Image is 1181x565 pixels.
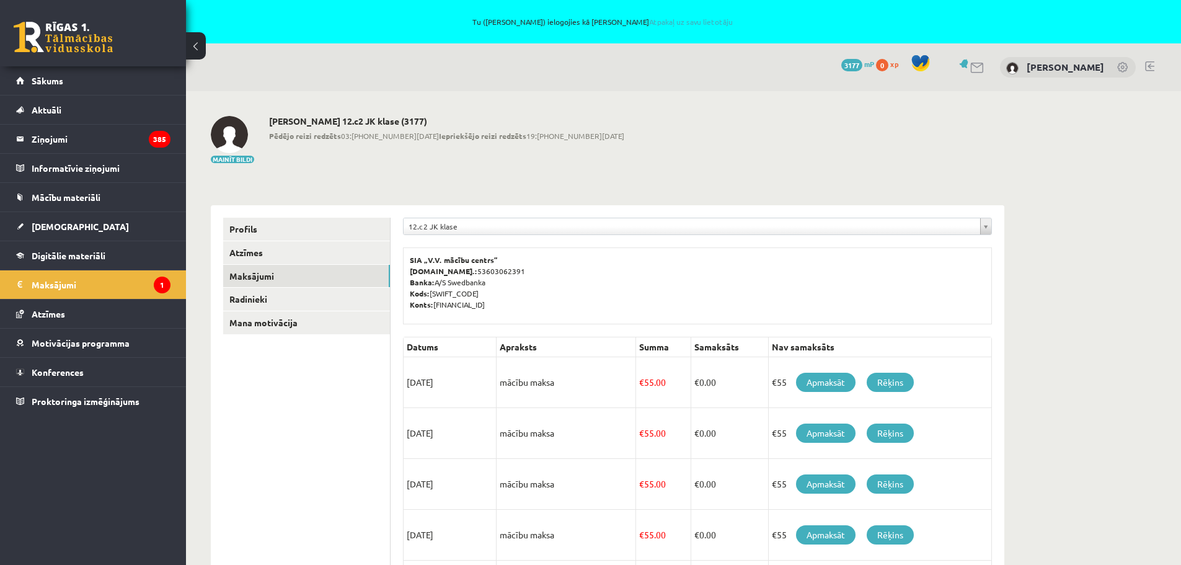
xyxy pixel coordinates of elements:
[864,59,874,69] span: mP
[16,125,170,153] a: Ziņojumi385
[497,459,636,510] td: mācību maksa
[841,59,874,69] a: 3177 mP
[404,459,497,510] td: [DATE]
[876,59,905,69] a: 0 xp
[694,478,699,489] span: €
[691,459,768,510] td: 0.00
[32,396,139,407] span: Proktoringa izmēģinājums
[890,59,898,69] span: xp
[16,154,170,182] a: Informatīvie ziņojumi
[694,427,699,438] span: €
[841,59,862,71] span: 3177
[32,270,170,299] legend: Maksājumi
[32,75,63,86] span: Sākums
[16,329,170,357] a: Motivācijas programma
[768,510,991,561] td: €55
[14,22,113,53] a: Rīgas 1. Tālmācības vidusskola
[636,510,691,561] td: 55.00
[636,357,691,408] td: 55.00
[223,241,390,264] a: Atzīmes
[867,525,914,545] a: Rēķins
[694,376,699,388] span: €
[32,337,130,349] span: Motivācijas programma
[410,255,498,265] b: SIA „V.V. mācību centrs”
[16,358,170,386] a: Konferences
[639,427,644,438] span: €
[223,288,390,311] a: Radinieki
[636,408,691,459] td: 55.00
[16,387,170,416] a: Proktoringa izmēģinājums
[149,131,170,148] i: 385
[404,337,497,357] th: Datums
[867,373,914,392] a: Rēķins
[32,308,65,319] span: Atzīmes
[497,408,636,459] td: mācību maksa
[410,266,477,276] b: [DOMAIN_NAME].:
[497,337,636,357] th: Apraksts
[636,459,691,510] td: 55.00
[223,265,390,288] a: Maksājumi
[639,529,644,540] span: €
[16,66,170,95] a: Sākums
[269,116,624,127] h2: [PERSON_NAME] 12.c2 JK klase (3177)
[768,337,991,357] th: Nav samaksāts
[691,408,768,459] td: 0.00
[154,277,170,293] i: 1
[269,131,341,141] b: Pēdējo reizi redzēts
[32,154,170,182] legend: Informatīvie ziņojumi
[691,357,768,408] td: 0.00
[143,18,1063,25] span: Tu ([PERSON_NAME]) ielogojies kā [PERSON_NAME]
[211,116,248,153] img: Ņikita Serdjuks
[867,474,914,494] a: Rēķins
[639,478,644,489] span: €
[649,17,733,27] a: Atpakaļ uz savu lietotāju
[497,357,636,408] td: mācību maksa
[16,300,170,328] a: Atzīmes
[16,96,170,124] a: Aktuāli
[876,59,888,71] span: 0
[404,357,497,408] td: [DATE]
[410,300,433,309] b: Konts:
[32,221,129,232] span: [DEMOGRAPHIC_DATA]
[636,337,691,357] th: Summa
[691,510,768,561] td: 0.00
[1006,62,1019,74] img: Ņikita Serdjuks
[32,250,105,261] span: Digitālie materiāli
[32,104,61,115] span: Aktuāli
[16,183,170,211] a: Mācību materiāli
[409,218,975,234] span: 12.c2 JK klase
[768,459,991,510] td: €55
[211,156,254,163] button: Mainīt bildi
[768,408,991,459] td: €55
[639,376,644,388] span: €
[32,367,84,378] span: Konferences
[223,311,390,334] a: Mana motivācija
[796,525,856,545] a: Apmaksāt
[796,474,856,494] a: Apmaksāt
[16,241,170,270] a: Digitālie materiāli
[796,373,856,392] a: Apmaksāt
[410,254,985,310] p: 53603062391 A/S Swedbanka [SWIFT_CODE] [FINANCIAL_ID]
[16,270,170,299] a: Maksājumi1
[439,131,526,141] b: Iepriekšējo reizi redzēts
[404,218,991,234] a: 12.c2 JK klase
[796,424,856,443] a: Apmaksāt
[32,192,100,203] span: Mācību materiāli
[694,529,699,540] span: €
[867,424,914,443] a: Rēķins
[269,130,624,141] span: 03:[PHONE_NUMBER][DATE] 19:[PHONE_NUMBER][DATE]
[32,125,170,153] legend: Ziņojumi
[223,218,390,241] a: Profils
[410,288,430,298] b: Kods:
[16,212,170,241] a: [DEMOGRAPHIC_DATA]
[691,337,768,357] th: Samaksāts
[768,357,991,408] td: €55
[410,277,435,287] b: Banka:
[497,510,636,561] td: mācību maksa
[1027,61,1104,73] a: [PERSON_NAME]
[404,408,497,459] td: [DATE]
[404,510,497,561] td: [DATE]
